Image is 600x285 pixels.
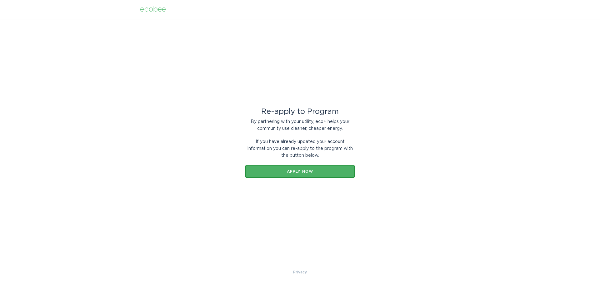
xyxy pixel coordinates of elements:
div: If you have already updated your account information you can re-apply to the program with the but... [245,138,355,159]
a: Privacy Policy & Terms of Use [293,269,307,276]
div: Re-apply to Program [245,108,355,115]
button: Apply now [245,165,355,178]
div: ecobee [140,6,166,13]
div: Apply now [248,170,352,173]
div: By partnering with your utility, eco+ helps your community use cleaner, cheaper energy. [245,118,355,132]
